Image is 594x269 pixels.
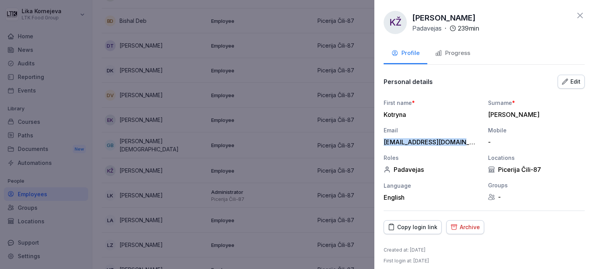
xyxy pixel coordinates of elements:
[488,181,585,189] div: Groups
[427,43,478,64] button: Progress
[388,223,437,231] div: Copy login link
[488,111,581,118] div: [PERSON_NAME]
[384,78,433,86] p: Personal details
[391,49,420,58] div: Profile
[384,194,480,201] div: English
[384,43,427,64] button: Profile
[488,99,585,107] div: Surname
[384,111,476,118] div: Kotryna
[384,154,480,162] div: Roles
[412,12,476,24] p: [PERSON_NAME]
[384,166,480,173] div: Padavejas
[488,138,581,146] div: -
[384,11,407,34] div: KŽ
[488,154,585,162] div: Locations
[384,138,476,146] div: [EMAIL_ADDRESS][DOMAIN_NAME]
[446,220,484,234] button: Archive
[451,223,480,231] div: Archive
[384,126,480,134] div: Email
[384,182,480,190] div: Language
[384,257,429,264] p: First login at : [DATE]
[562,77,580,86] div: Edit
[488,193,585,201] div: -
[488,166,585,173] div: Picerija Čili-87
[384,220,442,234] button: Copy login link
[488,126,585,134] div: Mobile
[458,24,479,33] p: 239 min
[412,24,479,33] div: ·
[412,24,442,33] p: Padavejas
[384,99,480,107] div: First name
[558,75,585,89] button: Edit
[435,49,470,58] div: Progress
[384,247,425,254] p: Created at : [DATE]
